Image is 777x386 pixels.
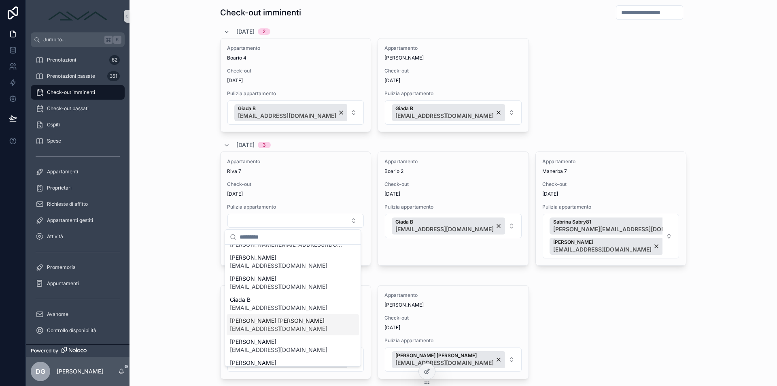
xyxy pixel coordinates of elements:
[263,28,265,35] div: 2
[542,191,679,197] span: [DATE]
[45,10,110,23] img: App logo
[230,262,327,270] span: [EMAIL_ADDRESS][DOMAIN_NAME]
[542,181,679,188] span: Check-out
[227,214,364,228] button: Select Button
[384,315,522,321] span: Check-out
[542,168,679,175] span: Manerba 7
[392,351,505,368] button: Unselect 4
[230,296,327,304] span: Giada B
[384,45,522,51] span: Appartamento
[384,204,522,210] span: Pulizia appartamento
[47,57,76,63] span: Prenotazioni
[31,197,125,211] a: Richieste di affitto
[227,90,364,97] span: Pulizia appartamento
[31,69,125,83] a: Prenotazioni passate351
[31,276,125,291] a: Appuntamenti
[395,219,494,225] span: Giada B
[384,324,522,331] span: [DATE]
[230,338,327,346] span: [PERSON_NAME]
[234,104,348,121] button: Unselect 5
[31,348,58,354] span: Powered by
[47,233,63,240] span: Attività
[384,90,522,97] span: Pulizia appartamento
[220,7,301,18] h1: Check-out imminenti
[385,214,521,238] button: Select Button
[395,359,494,367] span: [EMAIL_ADDRESS][DOMAIN_NAME]
[220,38,371,132] a: AppartamentoBoario 4Check-out[DATE]Pulizia appartamentoSelect Button
[31,53,125,67] a: Prenotazioni62
[26,344,129,357] a: Powered by
[395,352,494,359] span: [PERSON_NAME] [PERSON_NAME]
[236,141,255,149] span: [DATE]
[395,112,494,120] span: [EMAIL_ADDRESS][DOMAIN_NAME]
[36,367,45,376] span: DG
[230,254,327,262] span: [PERSON_NAME]
[227,77,364,84] span: [DATE]
[47,105,89,112] span: Check-out passati
[31,229,125,244] a: Attività
[31,164,125,179] a: Appartamenti
[47,280,79,287] span: Appuntamenti
[230,346,327,354] span: [EMAIL_ADDRESS][DOMAIN_NAME]
[230,241,346,249] span: [PERSON_NAME][EMAIL_ADDRESS][DOMAIN_NAME]
[31,181,125,195] a: Proprietari
[57,367,103,375] p: [PERSON_NAME]
[384,55,522,61] span: [PERSON_NAME]
[553,245,652,254] span: [EMAIL_ADDRESS][DOMAIN_NAME]
[227,55,364,61] span: Boario 4
[114,36,121,43] span: K
[553,239,652,245] span: [PERSON_NAME]
[227,168,364,175] span: Riva 7
[553,225,683,233] span: [PERSON_NAME][EMAIL_ADDRESS][DOMAIN_NAME]
[47,122,60,128] span: Ospiti
[542,158,679,165] span: Appartamento
[220,285,371,379] a: Appartamento[PERSON_NAME]Check-out[DATE]Pulizia appartamentoSelect Button
[109,55,120,65] div: 62
[47,311,68,318] span: Avahome
[230,317,327,325] span: [PERSON_NAME] [PERSON_NAME]
[542,204,679,210] span: Pulizia appartamento
[31,260,125,275] a: Promemoria
[384,168,522,175] span: Boario 2
[47,201,88,207] span: Richieste di affitto
[220,151,371,266] a: AppartamentoRiva 7Check-out[DATE]Pulizia appartamentoSelect Button
[550,238,663,255] button: Unselect 10
[31,307,125,322] a: Avahome
[263,142,266,148] div: 3
[230,325,327,333] span: [EMAIL_ADDRESS][DOMAIN_NAME]
[227,158,364,165] span: Appartamento
[553,219,683,225] span: Sabrina Sabry81
[31,32,125,47] button: Jump to...K
[550,218,694,235] button: Unselect 8
[227,204,364,210] span: Pulizia appartamento
[43,36,101,43] span: Jump to...
[392,104,505,121] button: Unselect 5
[385,100,521,125] button: Select Button
[225,245,361,366] div: Suggestions
[384,158,522,165] span: Appartamento
[230,359,327,367] span: [PERSON_NAME]
[227,45,364,51] span: Appartamento
[47,185,72,191] span: Proprietari
[385,348,521,372] button: Select Button
[227,181,364,188] span: Check-out
[543,214,679,258] button: Select Button
[47,327,96,334] span: Controllo disponibilità
[31,323,125,338] a: Controllo disponibilità
[392,218,505,235] button: Unselect 5
[384,68,522,74] span: Check-out
[31,134,125,148] a: Spese
[378,38,529,132] a: Appartamento[PERSON_NAME]Check-out[DATE]Pulizia appartamentoSelect Button
[384,302,522,308] span: [PERSON_NAME]
[384,337,522,344] span: Pulizia appartamento
[378,151,529,266] a: AppartamentoBoario 2Check-out[DATE]Pulizia appartamentoSelect Button
[31,85,125,100] a: Check-out imminenti
[236,28,255,36] span: [DATE]
[31,117,125,132] a: Ospiti
[47,264,76,271] span: Promemoria
[230,275,327,283] span: [PERSON_NAME]
[227,191,364,197] span: [DATE]
[535,151,686,266] a: AppartamentoManerba 7Check-out[DATE]Pulizia appartamentoSelect Button
[384,77,522,84] span: [DATE]
[378,285,529,379] a: Appartamento[PERSON_NAME]Check-out[DATE]Pulizia appartamentoSelect Button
